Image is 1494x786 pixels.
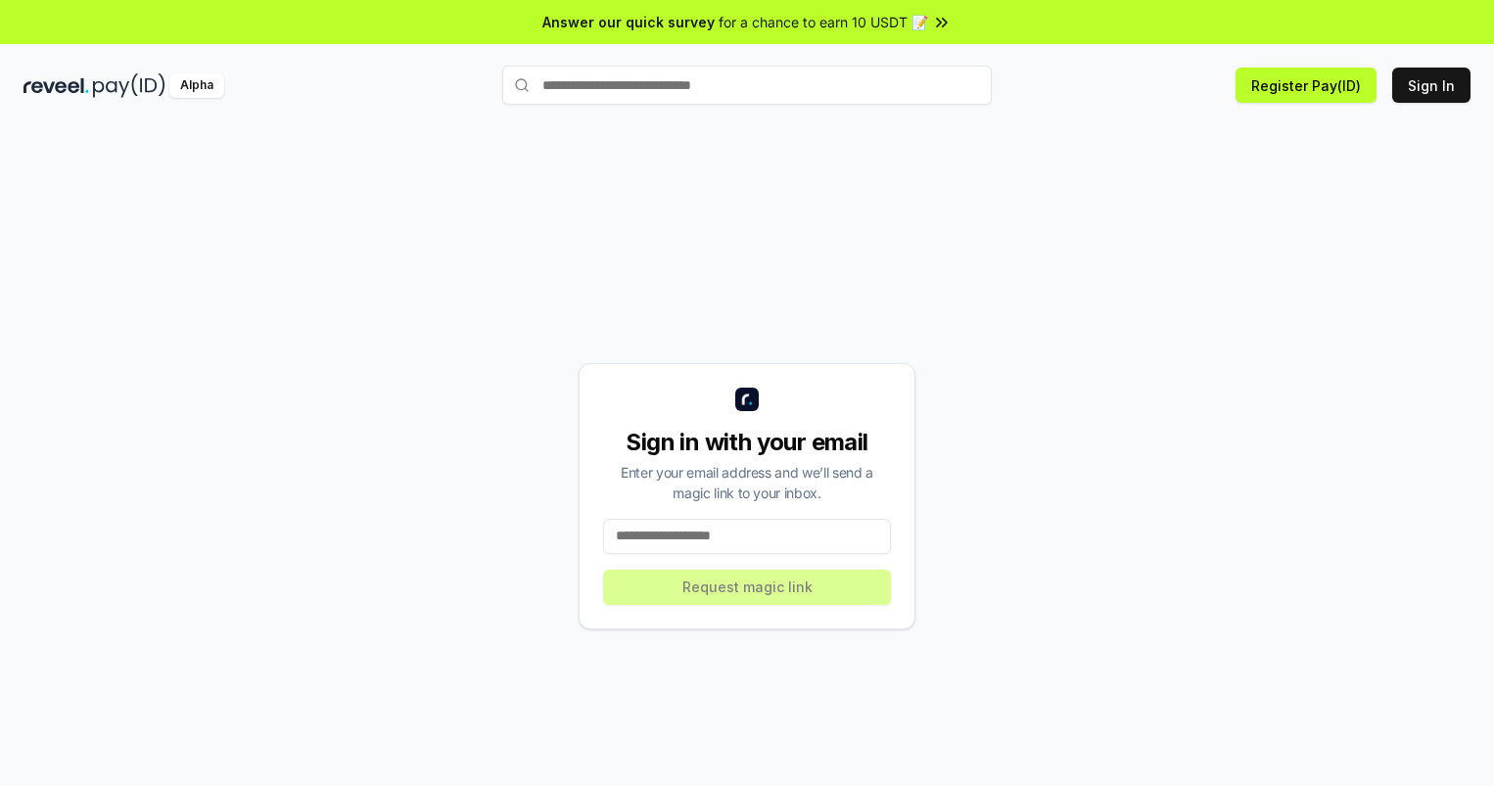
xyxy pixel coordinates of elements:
span: for a chance to earn 10 USDT 📝 [719,12,928,32]
img: reveel_dark [23,73,89,98]
span: Answer our quick survey [542,12,715,32]
div: Alpha [169,73,224,98]
div: Enter your email address and we’ll send a magic link to your inbox. [603,462,891,503]
button: Sign In [1392,68,1471,103]
div: Sign in with your email [603,427,891,458]
img: pay_id [93,73,165,98]
button: Register Pay(ID) [1236,68,1377,103]
img: logo_small [735,388,759,411]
